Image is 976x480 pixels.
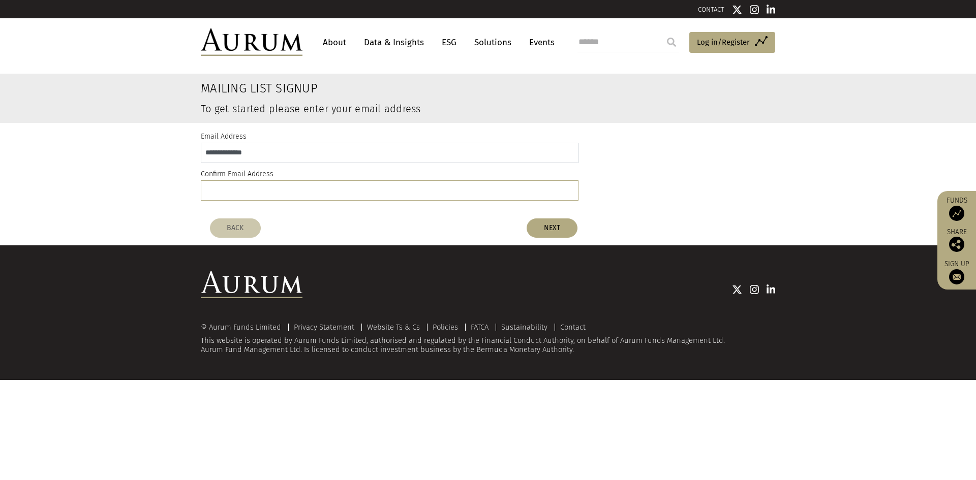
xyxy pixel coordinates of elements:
label: Confirm Email Address [201,168,273,180]
input: Submit [661,32,682,52]
a: Contact [560,323,586,332]
button: NEXT [527,218,577,238]
div: This website is operated by Aurum Funds Limited, authorised and regulated by the Financial Conduc... [201,324,775,355]
img: Twitter icon [732,5,742,15]
h3: To get started please enter your email address [201,104,677,114]
a: Policies [433,323,458,332]
a: Privacy Statement [294,323,354,332]
a: Data & Insights [359,33,429,52]
a: Log in/Register [689,32,775,53]
img: Share this post [949,237,964,252]
a: Solutions [469,33,516,52]
img: Twitter icon [732,284,742,295]
h2: Mailing List Signup [201,81,677,96]
a: About [318,33,351,52]
img: Linkedin icon [767,5,776,15]
button: BACK [210,218,261,238]
img: Instagram icon [750,5,759,15]
img: Aurum [201,28,302,56]
img: Sign up to our newsletter [949,269,964,284]
img: Instagram icon [750,284,759,295]
a: Sustainability [501,323,547,332]
img: Access Funds [949,206,964,221]
a: FATCA [471,323,489,332]
img: Aurum Logo [201,271,302,298]
label: Email Address [201,131,247,143]
div: Share [942,229,971,252]
a: Sign up [942,260,971,284]
a: Funds [942,196,971,221]
a: Website Ts & Cs [367,323,420,332]
a: ESG [437,33,462,52]
a: CONTACT [698,6,724,13]
img: Linkedin icon [767,284,776,295]
span: Log in/Register [697,36,750,48]
a: Events [524,33,555,52]
div: © Aurum Funds Limited [201,324,286,331]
